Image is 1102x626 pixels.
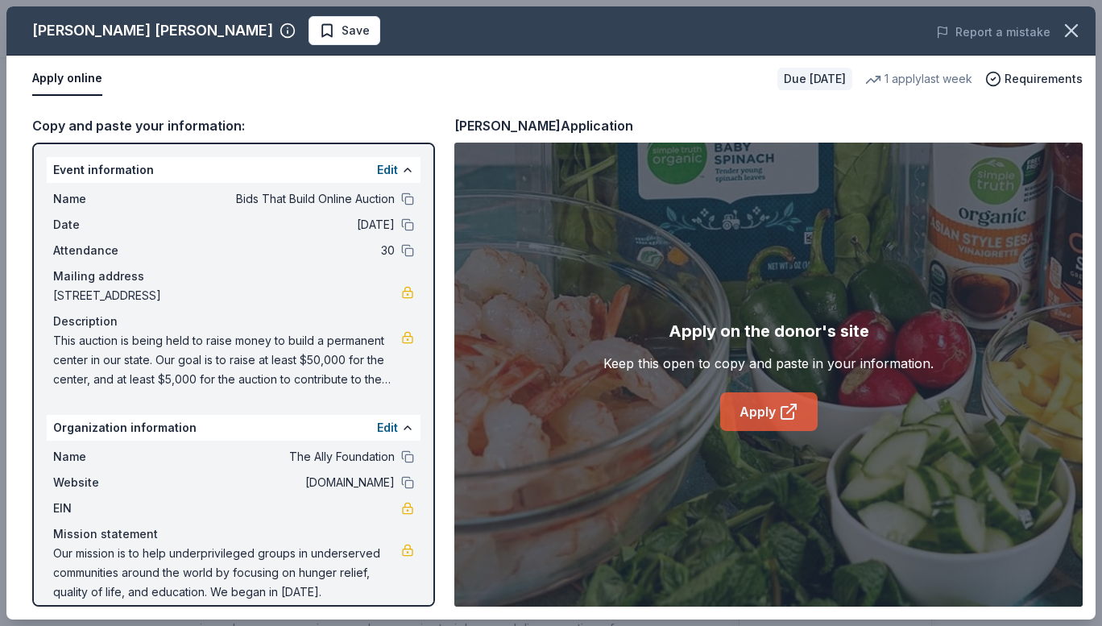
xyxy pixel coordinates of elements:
[47,415,420,441] div: Organization information
[777,68,852,90] div: Due [DATE]
[53,241,161,260] span: Attendance
[161,189,395,209] span: Bids That Build Online Auction
[53,286,401,305] span: [STREET_ADDRESS]
[53,447,161,466] span: Name
[161,473,395,492] span: [DOMAIN_NAME]
[603,354,934,373] div: Keep this open to copy and paste in your information.
[161,241,395,260] span: 30
[865,69,972,89] div: 1 apply last week
[985,69,1083,89] button: Requirements
[53,215,161,234] span: Date
[1005,69,1083,89] span: Requirements
[53,312,414,331] div: Description
[53,189,161,209] span: Name
[47,157,420,183] div: Event information
[53,499,161,518] span: EIN
[669,318,869,344] div: Apply on the donor's site
[720,392,818,431] a: Apply
[454,115,633,136] div: [PERSON_NAME] Application
[32,62,102,96] button: Apply online
[32,115,435,136] div: Copy and paste your information:
[377,160,398,180] button: Edit
[377,418,398,437] button: Edit
[53,331,401,389] span: This auction is being held to raise money to build a permanent center in our state. Our goal is t...
[53,544,401,602] span: Our mission is to help underprivileged groups in underserved communities around the world by focu...
[309,16,380,45] button: Save
[53,267,414,286] div: Mailing address
[53,524,414,544] div: Mission statement
[936,23,1050,42] button: Report a mistake
[161,215,395,234] span: [DATE]
[161,447,395,466] span: The Ally Foundation
[32,18,273,44] div: [PERSON_NAME] [PERSON_NAME]
[342,21,370,40] span: Save
[53,473,161,492] span: Website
